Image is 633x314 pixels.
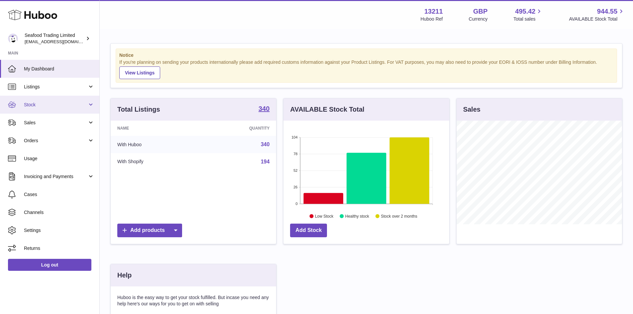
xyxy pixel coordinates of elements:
strong: 340 [259,105,269,112]
strong: GBP [473,7,487,16]
h3: Sales [463,105,480,114]
text: 26 [294,185,298,189]
div: Currency [469,16,488,22]
span: Listings [24,84,87,90]
text: Healthy stock [345,214,369,218]
strong: Notice [119,52,613,58]
p: Huboo is the easy way to get your stock fulfilled. But incase you need any help here's our ways f... [117,294,269,307]
a: 340 [261,142,270,147]
strong: 13211 [424,7,443,16]
span: AVAILABLE Stock Total [569,16,625,22]
div: Seafood Trading Limited [25,32,84,45]
h3: Total Listings [117,105,160,114]
text: 104 [291,135,297,139]
div: If you're planning on sending your products internationally please add required customs informati... [119,59,613,79]
span: 495.42 [515,7,535,16]
span: Usage [24,156,94,162]
text: 0 [296,202,298,206]
span: Sales [24,120,87,126]
h3: Help [117,271,132,280]
a: Log out [8,259,91,271]
h3: AVAILABLE Stock Total [290,105,364,114]
span: Invoicing and Payments [24,173,87,180]
div: Huboo Ref [421,16,443,22]
span: Stock [24,102,87,108]
span: Total sales [513,16,543,22]
text: 78 [294,152,298,156]
a: 194 [261,159,270,164]
th: Name [111,121,200,136]
a: 340 [259,105,269,113]
span: Channels [24,209,94,216]
span: [EMAIL_ADDRESS][DOMAIN_NAME] [25,39,98,44]
text: 52 [294,168,298,172]
span: 944.55 [597,7,617,16]
span: My Dashboard [24,66,94,72]
a: Add Stock [290,224,327,237]
a: Add products [117,224,182,237]
td: With Shopify [111,153,200,170]
span: Returns [24,245,94,252]
img: online@rickstein.com [8,34,18,44]
th: Quantity [200,121,276,136]
span: Orders [24,138,87,144]
a: 495.42 Total sales [513,7,543,22]
a: 944.55 AVAILABLE Stock Total [569,7,625,22]
a: View Listings [119,66,160,79]
text: Low Stock [315,214,334,218]
span: Cases [24,191,94,198]
td: With Huboo [111,136,200,153]
span: Settings [24,227,94,234]
text: Stock over 2 months [381,214,417,218]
